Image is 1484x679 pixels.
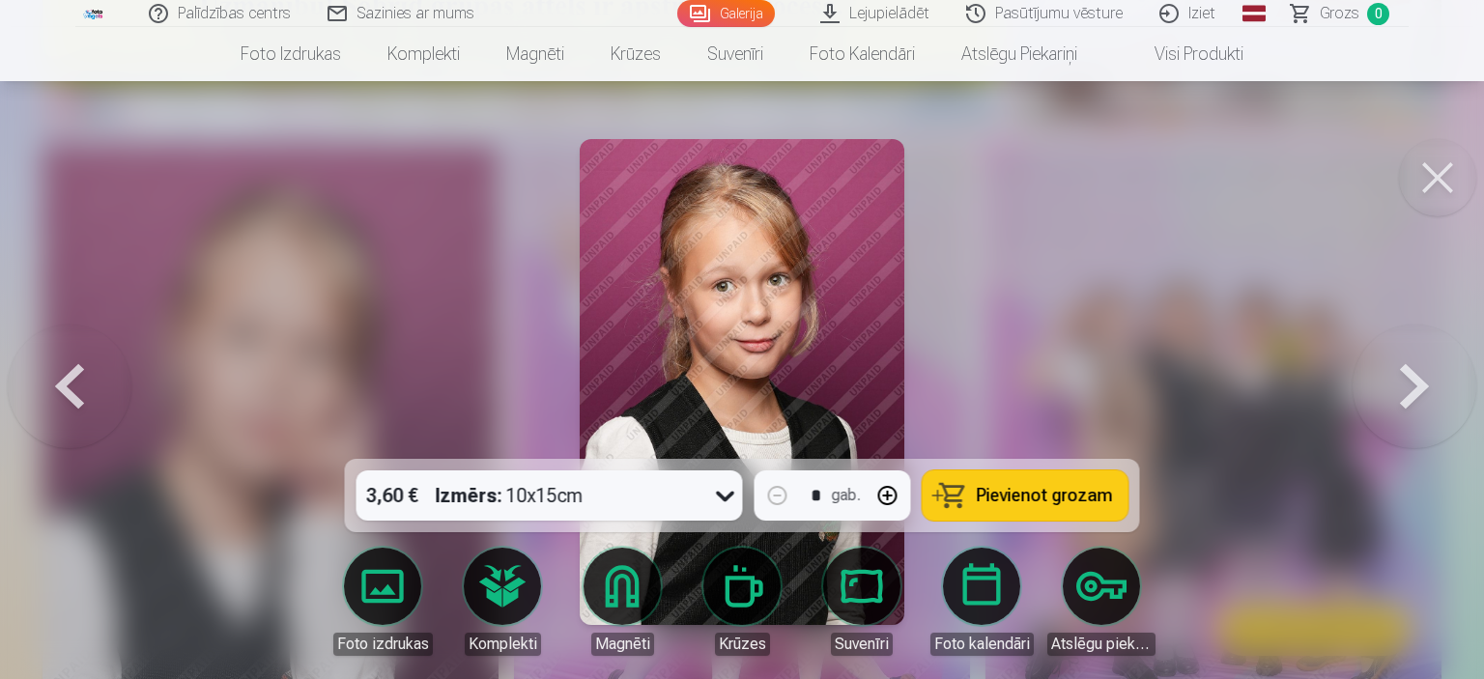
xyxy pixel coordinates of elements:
a: Foto izdrukas [328,548,437,656]
div: Foto kalendāri [930,633,1034,656]
a: Foto kalendāri [927,548,1036,656]
a: Foto izdrukas [217,27,364,81]
div: Magnēti [591,633,654,656]
a: Foto kalendāri [786,27,938,81]
div: Krūzes [715,633,770,656]
span: 0 [1367,3,1389,25]
span: Grozs [1320,2,1359,25]
a: Magnēti [568,548,676,656]
a: Suvenīri [684,27,786,81]
a: Visi produkti [1100,27,1267,81]
a: Komplekti [364,27,483,81]
div: Foto izdrukas [333,633,433,656]
div: 3,60 € [357,470,428,521]
a: Magnēti [483,27,587,81]
a: Suvenīri [808,548,916,656]
a: Atslēgu piekariņi [938,27,1100,81]
a: Krūzes [688,548,796,656]
div: Atslēgu piekariņi [1047,633,1156,656]
a: Krūzes [587,27,684,81]
a: Komplekti [448,548,556,656]
button: Pievienot grozam [923,470,1128,521]
div: 10x15cm [436,470,584,521]
span: Pievienot grozam [977,487,1113,504]
img: /fa1 [83,8,104,19]
strong: Izmērs : [436,482,502,509]
div: Komplekti [465,633,541,656]
div: gab. [832,484,861,507]
div: Suvenīri [831,633,893,656]
a: Atslēgu piekariņi [1047,548,1156,656]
